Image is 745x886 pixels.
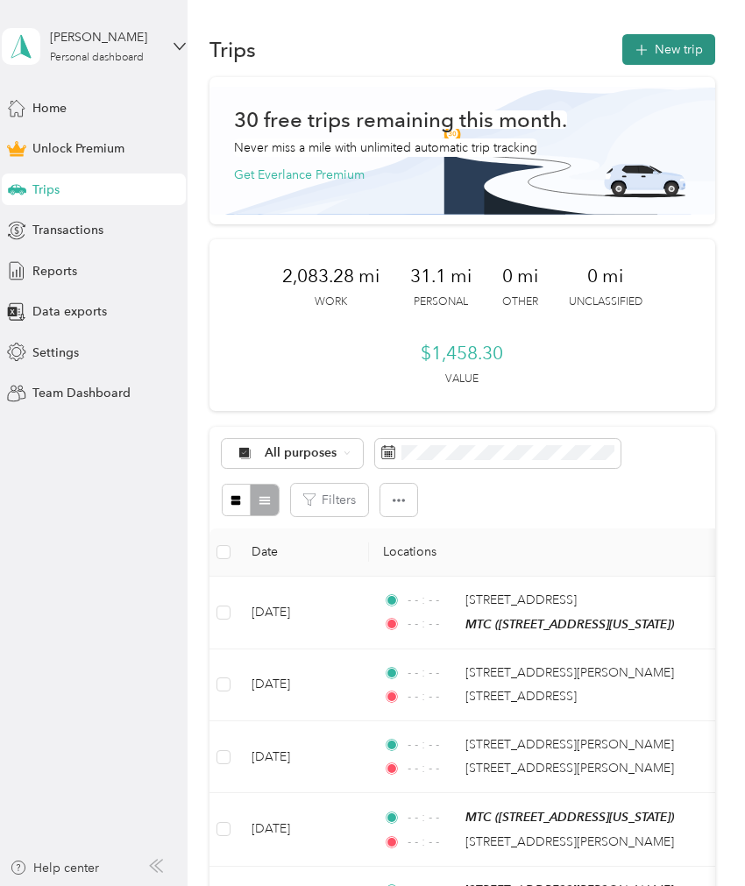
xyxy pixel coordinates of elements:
[502,294,538,310] p: Other
[265,447,337,459] span: All purposes
[315,294,347,310] p: Work
[209,77,715,224] img: Banner
[622,34,715,65] button: New trip
[587,264,623,288] span: 0 mi
[408,759,458,778] span: - - : - -
[465,592,577,607] span: [STREET_ADDRESS]
[408,833,458,852] span: - - : - -
[291,484,368,516] button: Filters
[408,735,458,755] span: - - : - -
[414,294,468,310] p: Personal
[50,28,160,46] div: [PERSON_NAME]
[10,859,99,877] button: Help center
[50,53,144,63] div: Personal dashboard
[32,344,79,362] span: Settings
[465,834,674,849] span: [STREET_ADDRESS][PERSON_NAME]
[32,384,131,402] span: Team Dashboard
[465,761,674,776] span: [STREET_ADDRESS][PERSON_NAME]
[465,617,674,631] span: MTC ([STREET_ADDRESS][US_STATE])
[421,341,503,365] span: $1,458.30
[238,649,369,721] td: [DATE]
[234,138,537,157] p: Never miss a mile with unlimited automatic trip tracking
[408,591,458,610] span: - - : - -
[445,372,479,387] p: Value
[32,221,103,239] span: Transactions
[32,302,107,321] span: Data exports
[408,808,458,827] span: - - : - -
[410,264,472,288] span: 31.1 mi
[502,264,538,288] span: 0 mi
[234,166,365,184] button: Get Everlance Premium
[569,294,642,310] p: Unclassified
[465,689,577,704] span: [STREET_ADDRESS]
[238,528,369,577] th: Date
[465,737,674,752] span: [STREET_ADDRESS][PERSON_NAME]
[234,110,567,129] h1: 30 free trips remaining this month.
[238,577,369,649] td: [DATE]
[32,139,124,158] span: Unlock Premium
[408,663,458,683] span: - - : - -
[32,262,77,280] span: Reports
[238,721,369,793] td: [DATE]
[238,793,369,866] td: [DATE]
[408,687,458,706] span: - - : - -
[647,788,745,886] iframe: Everlance-gr Chat Button Frame
[282,264,380,288] span: 2,083.28 mi
[32,99,67,117] span: Home
[32,181,60,199] span: Trips
[465,665,674,680] span: [STREET_ADDRESS][PERSON_NAME]
[209,40,256,59] h1: Trips
[465,810,674,824] span: MTC ([STREET_ADDRESS][US_STATE])
[408,614,458,634] span: - - : - -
